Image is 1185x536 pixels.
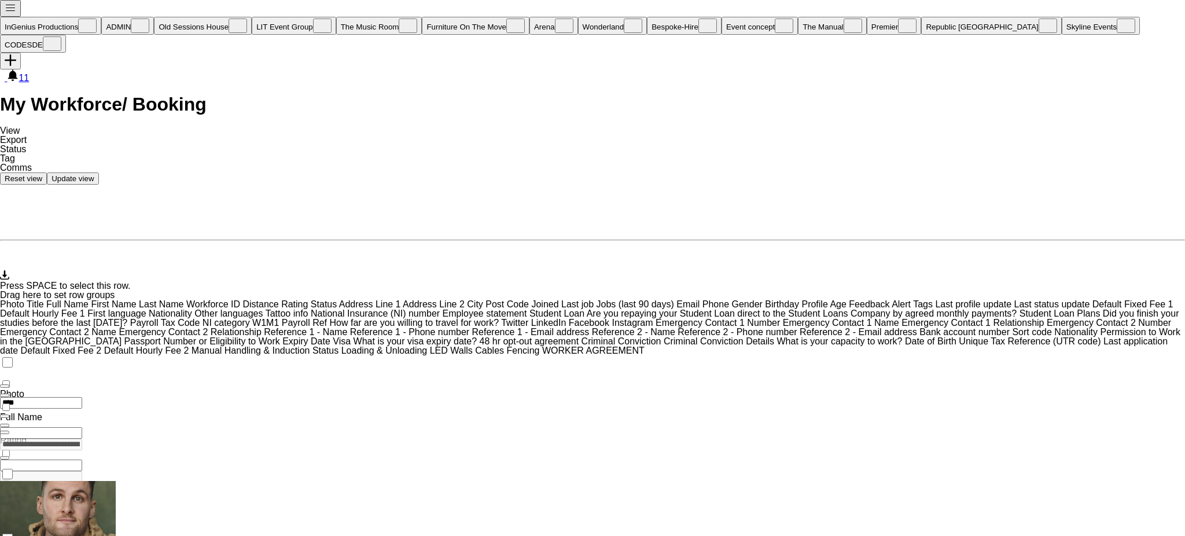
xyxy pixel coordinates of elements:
span: What is your visa expiry date?. Press DELETE to remove [354,336,480,346]
span: Passport Number or Eligibility to Work Expiry Date [124,336,330,346]
span: Date of Birth. Press DELETE to remove [905,336,959,346]
span: Last job. Press DELETE to remove [561,299,597,309]
span: Criminal Conviction. Press DELETE to remove [582,336,664,346]
span: Workforce ID. Press DELETE to remove [186,299,243,309]
span: Distance. Press DELETE to remove [242,299,281,309]
span: National Insurance (NI) number. Press DELETE to remove [311,309,443,318]
span: Unique Tax Reference (UTR code). Press DELETE to remove [959,336,1103,346]
iframe: Chat Widget [1127,480,1185,536]
button: Update view [47,172,98,185]
span: Date of Birth [905,336,956,346]
input: Column with Header Selection [2,357,13,368]
button: Bespoke-Hire [647,17,722,35]
button: Event concept [722,17,798,35]
span: Other languages. Press DELETE to remove [194,309,265,318]
span: Status. Press DELETE to remove [311,299,339,309]
span: Emergency Contact 1 Number. Press DELETE to remove [656,318,783,328]
span: WORKER AGREEMENT. Press DELETE to remove [542,346,645,355]
span: Address Line 2 [403,299,465,309]
span: City. Press DELETE to remove [467,299,485,309]
span: First language. Press DELETE to remove [87,309,149,318]
span: Criminal Conviction Details. Press DELETE to remove [664,336,777,346]
span: LED Walls. Press DELETE to remove [430,346,476,355]
span: How far are you willing to travel for work? [329,318,499,328]
span: LED Walls [430,346,473,355]
span: WORKER AGREEMENT [542,346,645,355]
button: Skyline Events [1062,17,1140,35]
button: Republic [GEOGRAPHIC_DATA] [921,17,1061,35]
span: Age [830,299,846,309]
button: The Manual [798,17,866,35]
span: Birthday. Press DELETE to remove [765,299,801,309]
span: Full Name [46,299,89,309]
span: What is your capacity to work?. Press DELETE to remove [777,336,905,346]
span: Email. Press DELETE to remove [676,299,702,309]
span: Feedback Alert. Press DELETE to remove [849,299,913,309]
span: Reference 1 - Email address. Press DELETE to remove [472,327,592,337]
span: Gender. Press DELETE to remove [731,299,765,309]
span: W1M1 [252,318,279,328]
span: First Name [91,299,136,309]
span: What is your visa expiry date? [354,336,477,346]
span: Manual Handling & Induction [192,346,310,355]
span: Twitter. Press DELETE to remove [501,318,531,328]
span: Emergency Contact 1 Name. Press DELETE to remove [783,318,901,328]
span: Tattoo info. Press DELETE to remove [266,309,311,318]
span: Instagram. Press DELETE to remove [612,318,656,328]
span: Tattoo info [266,309,308,318]
span: City [467,299,483,309]
span: Tags. Press DELETE to remove [913,299,935,309]
span: Employee statement [443,309,527,318]
span: Birthday [765,299,799,309]
span: Reference 2 - Phone number. Press DELETE to remove [678,327,800,337]
span: Passport Number or Eligibility to Work Expiry Date. Press DELETE to remove [124,336,333,346]
span: Student Loan [529,309,584,318]
span: Address Line 1. Press DELETE to remove [339,299,403,309]
span: Feedback Alert [849,299,911,309]
span: Last profile update [935,299,1011,309]
span: Jobs (last 90 days). Press DELETE to remove [597,299,677,309]
a: 11 [7,73,29,83]
input: Press Space to toggle row selection (unchecked) [2,469,13,479]
span: Workforce ID [186,299,240,309]
span: LinkedIn [531,318,566,328]
span: Unique Tax Reference (UTR code) [959,336,1101,346]
span: Payroll Ref [282,318,327,328]
span: Default Hourly Fee 2. Press DELETE to remove [104,346,192,355]
span: Reference 2 - Email address. Press DELETE to remove [800,327,919,337]
span: Full Name. Press DELETE to remove [46,299,91,309]
span: Bank account number [919,327,1010,337]
span: Post Code. Press DELETE to remove [485,299,531,309]
span: Bank account number. Press DELETE to remove [919,327,1012,337]
span: Reference 2 - Phone number [678,327,797,337]
span: First language [87,309,146,318]
span: Emergency Contact 2 Relationship [119,327,261,337]
span: Other languages [194,309,263,318]
button: ADMIN [101,17,154,35]
span: LinkedIn. Press DELETE to remove [531,318,569,328]
span: Tags [913,299,933,309]
span: Instagram [612,318,653,328]
span: Reference 1 - Phone number. Press DELETE to remove [350,327,472,337]
span: Last job [561,299,594,309]
span: Are you repaying your Student Loan direct to the Student Loans Company by agreed monthly payments? [587,309,1017,318]
span: Sort code [1012,327,1051,337]
span: Post Code [485,299,529,309]
button: Old Sessions House [154,17,252,35]
span: Cables. Press DELETE to remove [475,346,506,355]
span: Profile. Press DELETE to remove [801,299,830,309]
span: Default Fixed Fee 2 [21,346,102,355]
span: Criminal Conviction Details [664,336,774,346]
button: The Music Room [336,17,422,35]
span: W1M1. Press DELETE to remove [252,318,282,328]
span: 11 [19,73,29,83]
span: Criminal Conviction [582,336,661,346]
span: Visa [333,336,351,346]
span: Loading & Unloading. Press DELETE to remove [341,346,430,355]
span: Fencing. Press DELETE to remove [507,346,542,355]
span: Address Line 2. Press DELETE to remove [403,299,467,309]
span: Emergency Contact 1 Number [656,318,780,328]
span: Title [27,299,44,309]
span: Emergency Contact 2 Number. Press DELETE to remove [1047,318,1171,328]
